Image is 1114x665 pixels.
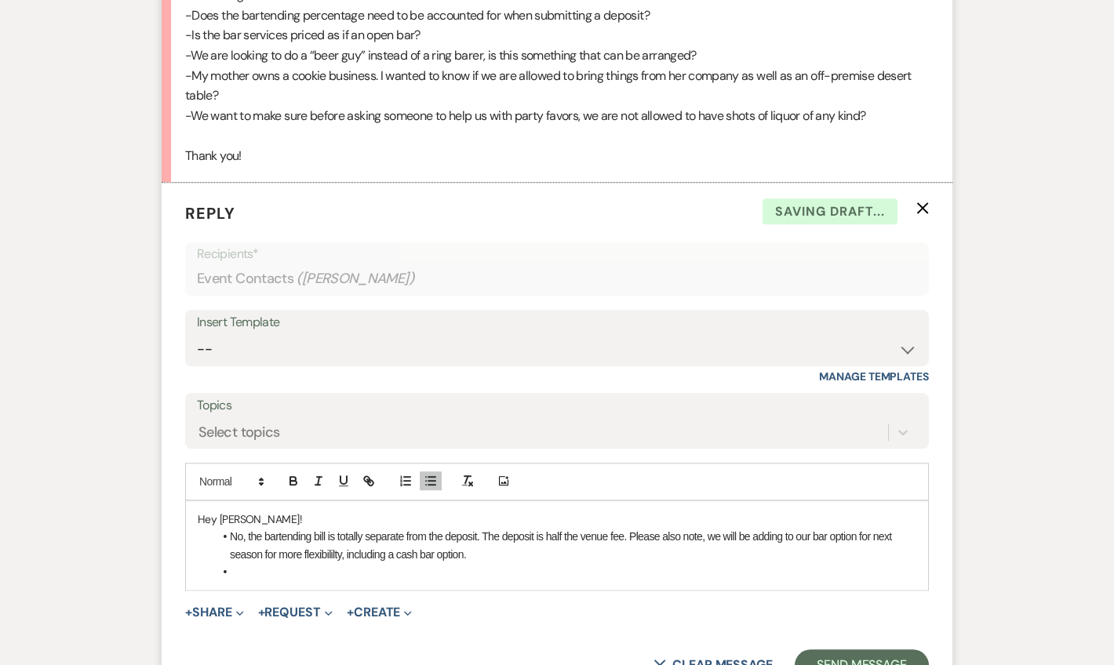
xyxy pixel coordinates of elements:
div: Insert Template [197,311,917,334]
button: Request [258,606,333,619]
p: Thank you! [185,146,929,166]
li: No, the bartending bill is totally separate from the deposit. The deposit is half the venue fee. ... [213,528,916,563]
span: + [185,606,192,619]
span: + [347,606,354,619]
p: Hey [PERSON_NAME]! [198,511,916,528]
button: Share [185,606,244,619]
span: + [258,606,265,619]
button: Create [347,606,412,619]
p: -Does the bartending percentage need to be accounted for when submitting a deposit? [185,5,929,26]
div: Select topics [198,421,280,442]
label: Topics [197,394,917,417]
p: -We are looking to do a “beer guy” instead of a ring barer, is this something that can be arranged? [185,45,929,66]
p: -Is the bar services priced as if an open bar? [185,25,929,45]
span: ( [PERSON_NAME] ) [297,268,414,289]
span: Reply [185,203,235,223]
p: -We want to make sure before asking someone to help us with party favors, we are not allowed to h... [185,106,929,126]
p: Recipients* [197,244,917,264]
p: -My mother owns a cookie business. I wanted to know if we are allowed to bring things from her co... [185,66,929,106]
a: Manage Templates [819,369,929,383]
span: Saving draft... [763,198,897,225]
div: Event Contacts [197,263,917,294]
